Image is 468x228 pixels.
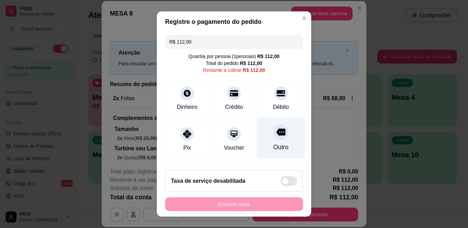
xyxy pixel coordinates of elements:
div: Débito [273,103,289,111]
header: Registre o pagamento do pedido [157,11,311,32]
div: Dinheiro [177,103,197,111]
div: Voucher [224,144,244,152]
div: Outro [273,143,288,152]
div: R$ 112,00 [243,67,265,74]
div: R$ 112,00 [240,60,262,67]
h2: Taxa de serviço desabilitada [171,177,245,185]
div: Restante a cobrar [203,67,265,74]
div: Total do pedido [206,60,262,67]
div: R$ 112,00 [257,53,279,60]
div: Quantia por pessoa ( 1 pessoas) [189,53,279,60]
button: Close [299,13,310,24]
input: Ex.: hambúrguer de cordeiro [169,35,299,49]
div: Crédito [225,103,243,111]
div: Pix [183,144,191,152]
